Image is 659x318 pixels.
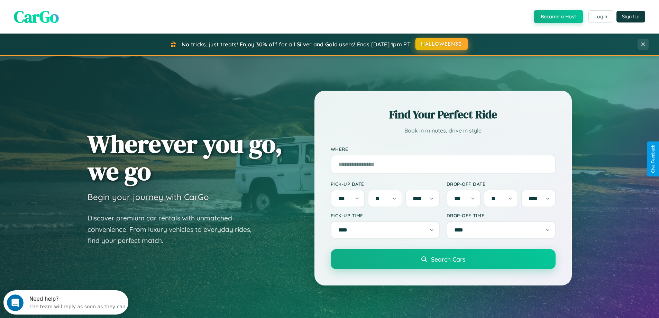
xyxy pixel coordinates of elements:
[182,41,411,48] span: No tricks, just treats! Enjoy 30% off for all Silver and Gold users! Ends [DATE] 1pm PT.
[331,212,440,218] label: Pick-up Time
[447,181,556,187] label: Drop-off Date
[415,38,468,50] button: HALLOWEEN30
[588,10,613,23] button: Login
[534,10,583,23] button: Become a Host
[88,212,260,246] p: Discover premium car rentals with unmatched convenience. From luxury vehicles to everyday rides, ...
[331,146,556,152] label: Where
[331,126,556,136] p: Book in minutes, drive in style
[88,130,283,185] h1: Wherever you go, we go
[26,6,122,11] div: Need help?
[331,107,556,122] h2: Find Your Perfect Ride
[616,11,645,22] button: Sign Up
[3,290,128,315] iframe: Intercom live chat discovery launcher
[447,212,556,218] label: Drop-off Time
[14,5,59,28] span: CarGo
[431,255,465,263] span: Search Cars
[7,294,24,311] iframe: Intercom live chat
[26,11,122,19] div: The team will reply as soon as they can
[3,3,129,22] div: Open Intercom Messenger
[88,192,209,202] h3: Begin your journey with CarGo
[651,145,656,173] div: Give Feedback
[331,181,440,187] label: Pick-up Date
[331,249,556,269] button: Search Cars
